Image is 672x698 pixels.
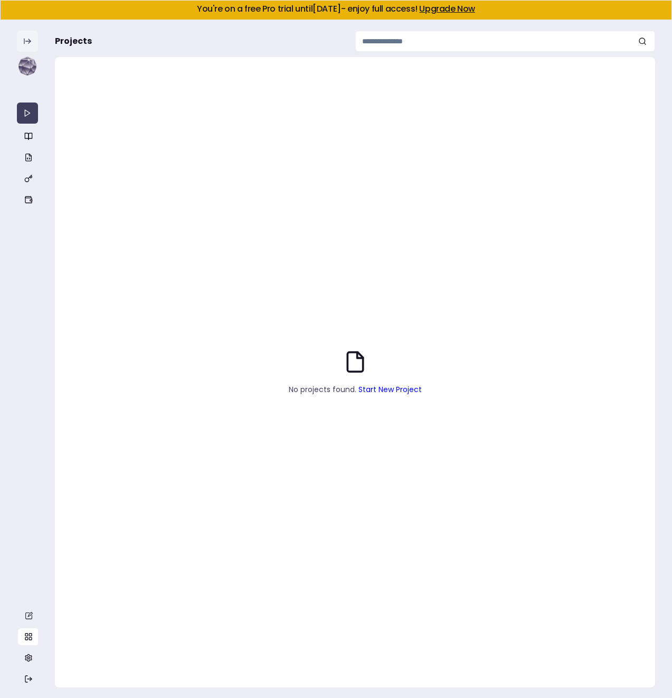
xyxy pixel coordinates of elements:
[17,103,38,124] a: API Playground
[55,35,92,48] span: Projects
[419,3,475,15] a: Upgrade Now
[240,384,471,395] p: No projects found.
[9,5,663,13] h5: You're on a free Pro trial until [DATE] - enjoy full access!
[17,56,38,77] img: logo-0uyt-Vr5.svg
[358,384,422,395] a: Start New Project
